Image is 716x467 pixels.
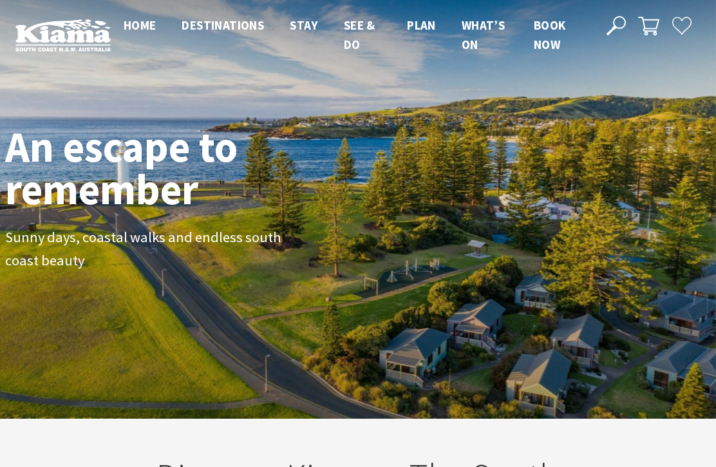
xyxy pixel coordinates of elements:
[15,19,111,52] img: Kiama Logo
[182,17,264,33] span: Destinations
[534,17,566,52] span: Book now
[290,17,318,33] span: Stay
[124,17,156,33] span: Home
[462,17,505,52] span: What’s On
[407,17,436,33] span: Plan
[5,226,295,272] p: Sunny days, coastal walks and endless south coast beauty
[111,15,592,55] nav: Main Menu
[5,126,359,211] h1: An escape to remember
[344,17,375,52] span: See & Do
